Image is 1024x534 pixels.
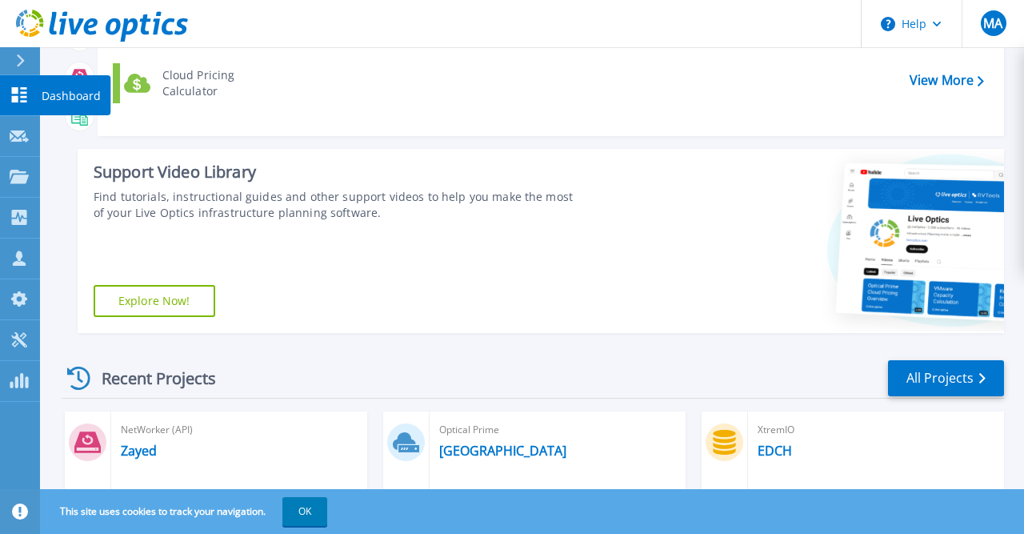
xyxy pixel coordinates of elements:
[888,360,1004,396] a: All Projects
[758,443,792,459] a: EDCH
[94,285,215,317] a: Explore Now!
[282,497,327,526] button: OK
[44,497,327,526] span: This site uses cookies to track your navigation.
[154,67,273,99] div: Cloud Pricing Calculator
[758,421,994,439] span: XtremIO
[439,487,600,504] span: [PERSON_NAME] , RAK Airports
[94,189,575,221] div: Find tutorials, instructional guides and other support videos to help you make the most of your L...
[121,421,358,439] span: NetWorker (API)
[121,443,157,459] a: Zayed
[42,75,101,117] p: Dashboard
[983,17,1002,30] span: MA
[121,487,332,504] span: [PERSON_NAME] , STORIT DISTRIBUTION
[94,162,575,183] div: Support Video Library
[758,487,969,504] span: [PERSON_NAME] , STORIT DISTRIBUTION
[113,63,277,103] a: Cloud Pricing Calculator
[910,73,984,88] a: View More
[439,443,566,459] a: [GEOGRAPHIC_DATA]
[62,359,238,398] div: Recent Projects
[439,421,676,439] span: Optical Prime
